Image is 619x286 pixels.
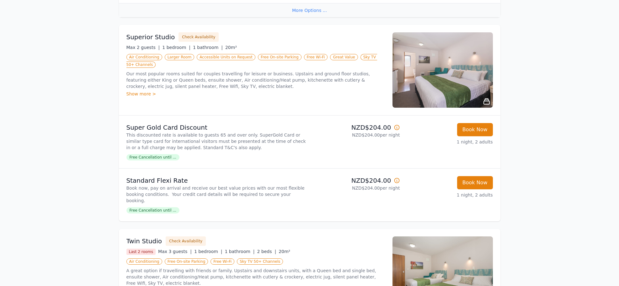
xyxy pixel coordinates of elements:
[126,249,156,255] span: Last 2 rooms
[312,123,400,132] p: NZD$204.00
[165,258,208,265] span: Free On-site Parking
[126,33,175,41] h3: Superior Studio
[225,45,237,50] span: 20m²
[126,91,385,97] div: Show more >
[158,249,192,254] span: Max 3 guests |
[162,45,190,50] span: 1 bedroom |
[126,71,385,89] p: Our most popular rooms suited for couples travelling for leisure or business. Upstairs and ground...
[126,258,162,265] span: Air Conditioning
[126,54,162,60] span: Air Conditioning
[126,185,307,204] p: Book now, pay on arrival and receive our best value prices with our most flexible booking conditi...
[126,154,179,160] span: Free Cancellation until ...
[330,54,358,60] span: Great Value
[258,54,301,60] span: Free On-site Parking
[179,32,219,42] button: Check Availability
[194,249,222,254] span: 1 bedroom |
[237,258,283,265] span: Sky TV 50+ Channels
[193,45,223,50] span: 1 bathroom |
[257,249,276,254] span: 2 beds |
[126,123,307,132] p: Super Gold Card Discount
[126,45,160,50] span: Max 2 guests |
[166,236,206,246] button: Check Availability
[126,207,179,213] span: Free Cancellation until ...
[197,54,255,60] span: Accessible Units on Request
[279,249,290,254] span: 20m²
[457,176,493,189] button: Book Now
[304,54,328,60] span: Free Wi-Fi
[457,123,493,136] button: Book Now
[312,185,400,191] p: NZD$204.00 per night
[126,176,307,185] p: Standard Flexi Rate
[165,54,195,60] span: Larger Room
[312,176,400,185] p: NZD$204.00
[119,3,500,17] div: More Options ...
[126,237,162,246] h3: Twin Studio
[405,192,493,198] p: 1 night, 2 adults
[225,249,254,254] span: 1 bathroom |
[405,139,493,145] p: 1 night, 2 adults
[126,132,307,151] p: This discounted rate is available to guests 65 and over only. SuperGold Card or similar type card...
[211,258,234,265] span: Free Wi-Fi
[312,132,400,138] p: NZD$204.00 per night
